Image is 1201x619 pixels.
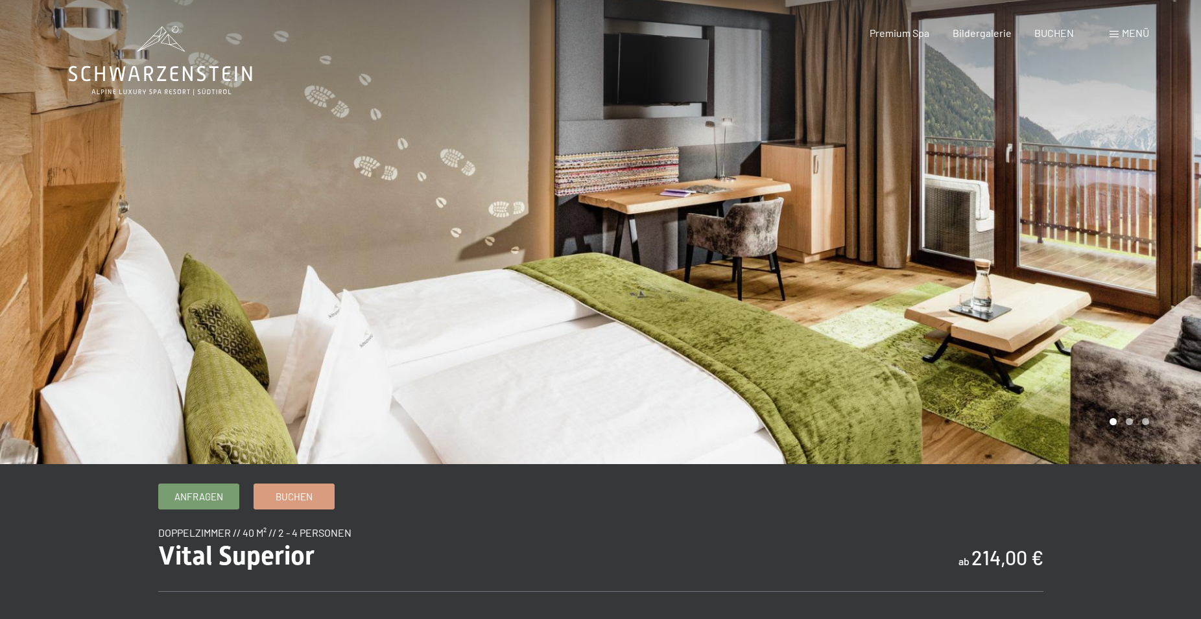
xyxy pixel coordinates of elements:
[870,27,929,39] a: Premium Spa
[174,490,223,504] span: Anfragen
[971,546,1043,569] b: 214,00 €
[254,484,334,509] a: Buchen
[953,27,1012,39] a: Bildergalerie
[159,484,239,509] a: Anfragen
[276,490,313,504] span: Buchen
[158,541,315,571] span: Vital Superior
[958,555,969,567] span: ab
[1122,27,1149,39] span: Menü
[1034,27,1074,39] a: BUCHEN
[158,526,351,539] span: Doppelzimmer // 40 m² // 2 - 4 Personen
